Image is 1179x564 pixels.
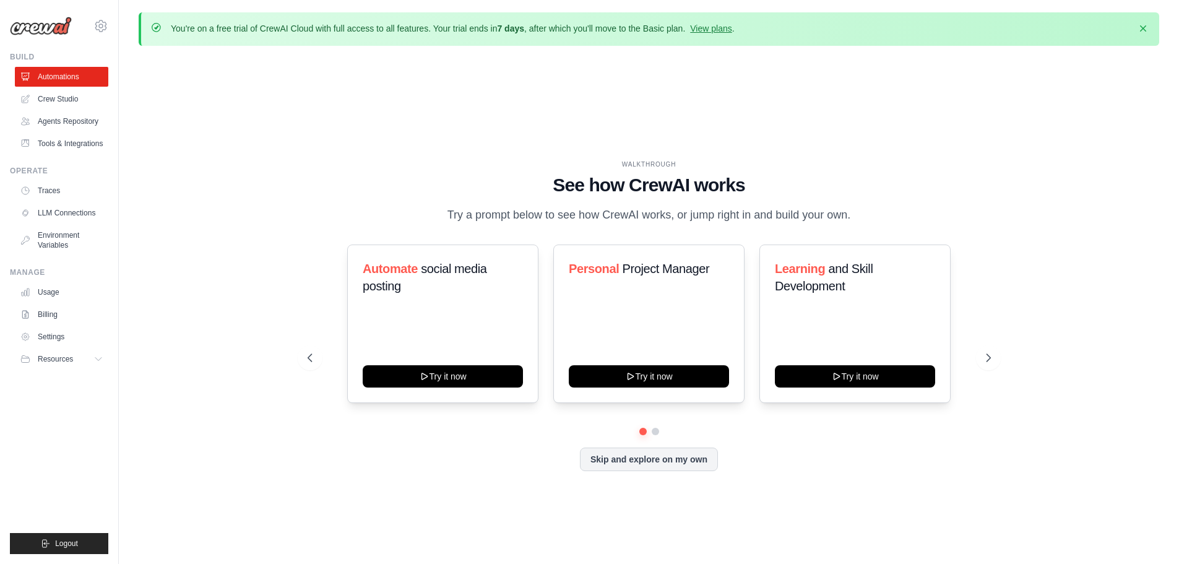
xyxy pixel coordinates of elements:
[690,24,732,33] a: View plans
[497,24,524,33] strong: 7 days
[363,262,487,293] span: social media posting
[38,354,73,364] span: Resources
[15,111,108,131] a: Agents Repository
[622,262,709,275] span: Project Manager
[10,52,108,62] div: Build
[308,160,991,169] div: WALKTHROUGH
[15,67,108,87] a: Automations
[10,166,108,176] div: Operate
[569,262,619,275] span: Personal
[775,262,873,293] span: and Skill Development
[15,181,108,201] a: Traces
[569,365,729,388] button: Try it now
[15,282,108,302] a: Usage
[15,89,108,109] a: Crew Studio
[15,305,108,324] a: Billing
[15,134,108,154] a: Tools & Integrations
[10,267,108,277] div: Manage
[363,262,418,275] span: Automate
[775,262,825,275] span: Learning
[308,174,991,196] h1: See how CrewAI works
[775,365,935,388] button: Try it now
[10,17,72,35] img: Logo
[15,327,108,347] a: Settings
[580,448,718,471] button: Skip and explore on my own
[15,203,108,223] a: LLM Connections
[10,533,108,554] button: Logout
[363,365,523,388] button: Try it now
[15,225,108,255] a: Environment Variables
[15,349,108,369] button: Resources
[441,206,857,224] p: Try a prompt below to see how CrewAI works, or jump right in and build your own.
[55,539,78,549] span: Logout
[171,22,735,35] p: You're on a free trial of CrewAI Cloud with full access to all features. Your trial ends in , aft...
